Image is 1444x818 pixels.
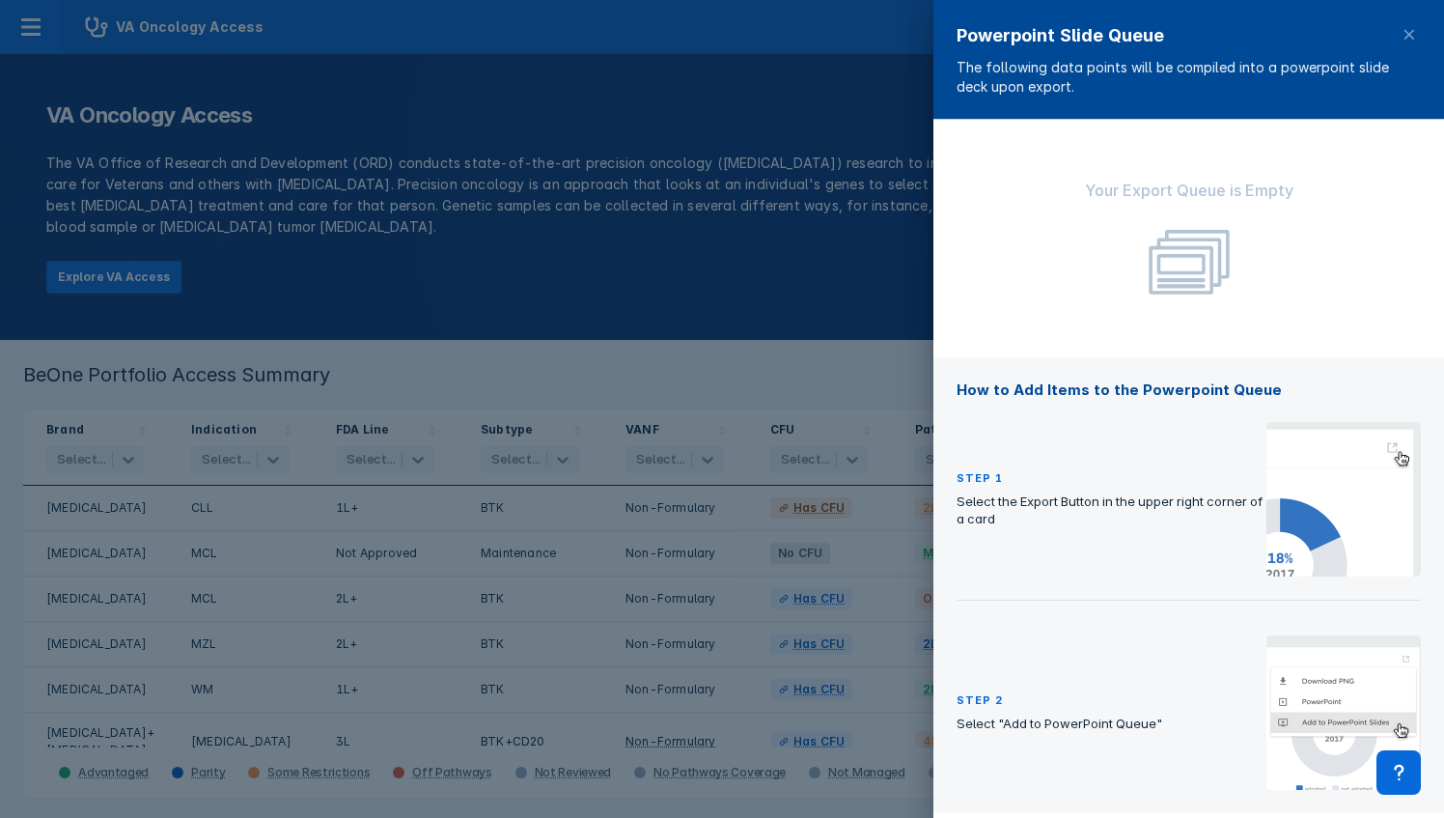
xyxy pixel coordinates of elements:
img: empty-queue-placeholder-step2_2x.png [1266,635,1421,790]
h4: Step 1 [957,471,1266,485]
p: Select "Add to PowerPoint Queue" [957,715,1162,732]
span: Powerpoint Slide Queue [957,25,1164,45]
h3: How to Add Items to the Powerpoint Queue [957,381,1421,399]
p: Select the Export Button in the upper right corner of a card [957,493,1266,527]
p: The following data points will be compiled into a powerpoint slide deck upon export. [957,58,1421,96]
div: Contact Support [1376,750,1421,795]
h4: Step 2 [957,693,1162,707]
div: Your Export Queue is Empty [1085,181,1293,200]
img: empty-queue-placeholder-step1_2x.png [1266,422,1421,577]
